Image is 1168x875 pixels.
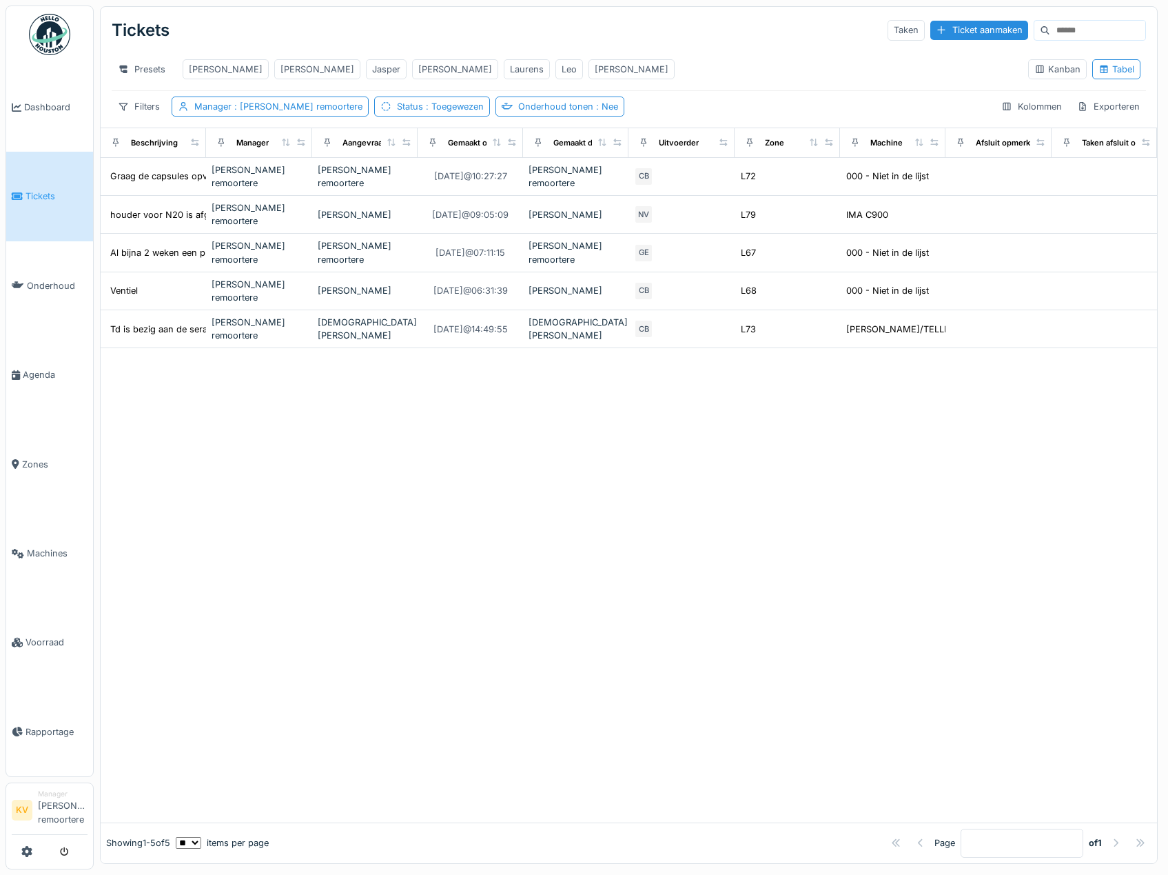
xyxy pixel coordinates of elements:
[110,208,244,221] div: houder voor N20 is afgebroken
[432,208,509,221] div: [DATE] @ 09:05:09
[741,170,756,183] div: L72
[593,101,618,112] span: : Nee
[212,316,306,342] div: [PERSON_NAME] remoortere
[25,190,88,203] span: Tickets
[529,284,623,297] div: [PERSON_NAME]
[1071,97,1146,117] div: Exporteren
[634,243,653,263] div: GE
[634,205,653,224] div: NV
[529,208,623,221] div: [PERSON_NAME]
[436,246,505,259] div: [DATE] @ 07:11:15
[634,167,653,186] div: CB
[397,100,484,113] div: Status
[280,63,354,76] div: [PERSON_NAME]
[6,598,93,687] a: Voorraad
[741,284,757,297] div: L68
[510,63,544,76] div: Laurens
[22,458,88,471] span: Zones
[529,239,623,265] div: [PERSON_NAME] remoortere
[6,330,93,419] a: Agenda
[318,163,412,190] div: [PERSON_NAME] remoortere
[846,246,929,259] div: 000 - Niet in de lijst
[595,63,668,76] div: [PERSON_NAME]
[6,509,93,598] a: Machines
[934,836,955,849] div: Page
[212,201,306,228] div: [PERSON_NAME] remoortere
[318,316,412,342] div: [DEMOGRAPHIC_DATA][PERSON_NAME]
[110,323,318,336] div: Td is bezig aan de seram : soms 8-10 zakjes te ...
[659,137,699,149] div: Uitvoerder
[846,208,888,221] div: IMA C900
[1089,836,1102,849] strong: of 1
[529,163,623,190] div: [PERSON_NAME] remoortere
[518,100,618,113] div: Onderhoud tonen
[27,547,88,560] span: Machines
[418,63,492,76] div: [PERSON_NAME]
[976,137,1042,149] div: Afsluit opmerking
[25,725,88,738] span: Rapportage
[434,170,507,183] div: [DATE] @ 10:27:27
[29,14,70,55] img: Badge_color-CXgf-gQk.svg
[634,319,653,339] div: CB
[562,63,577,76] div: Leo
[6,687,93,776] a: Rapportage
[24,101,88,114] span: Dashboard
[212,278,306,304] div: [PERSON_NAME] remoortere
[38,789,88,832] li: [PERSON_NAME] remoortere
[448,137,492,149] div: Gemaakt op
[106,836,170,849] div: Showing 1 - 5 of 5
[6,241,93,330] a: Onderhoud
[930,21,1028,39] div: Ticket aanmaken
[1034,63,1080,76] div: Kanban
[318,239,412,265] div: [PERSON_NAME] remoortere
[194,100,362,113] div: Manager
[112,59,172,79] div: Presets
[529,316,623,342] div: [DEMOGRAPHIC_DATA][PERSON_NAME]
[12,800,32,821] li: KV
[6,63,93,152] a: Dashboard
[6,152,93,241] a: Tickets
[131,137,178,149] div: Beschrijving
[176,836,269,849] div: items per page
[38,789,88,799] div: Manager
[423,101,484,112] span: : Toegewezen
[1098,63,1134,76] div: Tabel
[846,170,929,183] div: 000 - Niet in de lijst
[23,368,88,381] span: Agenda
[110,284,138,297] div: Ventiel
[741,208,756,221] div: L79
[846,323,955,336] div: [PERSON_NAME]/TELLER
[741,246,756,259] div: L67
[342,137,411,149] div: Aangevraagd door
[318,284,412,297] div: [PERSON_NAME]
[212,163,306,190] div: [PERSON_NAME] remoortere
[995,97,1068,117] div: Kolommen
[110,170,332,183] div: Graag de capsules opvolgen, deze zouden blokker...
[6,420,93,509] a: Zones
[110,246,323,259] div: Al bijna 2 weken een probleem dat er veel bonen...
[553,137,605,149] div: Gemaakt door
[372,63,400,76] div: Jasper
[741,323,756,336] div: L73
[189,63,263,76] div: [PERSON_NAME]
[25,636,88,649] span: Voorraad
[212,239,306,265] div: [PERSON_NAME] remoortere
[12,789,88,835] a: KV Manager[PERSON_NAME] remoortere
[846,284,929,297] div: 000 - Niet in de lijst
[27,279,88,292] span: Onderhoud
[236,137,269,149] div: Manager
[433,323,508,336] div: [DATE] @ 14:49:55
[112,12,170,48] div: Tickets
[870,137,903,149] div: Machine
[433,284,508,297] div: [DATE] @ 06:31:39
[232,101,362,112] span: : [PERSON_NAME] remoortere
[888,20,925,40] div: Taken
[112,97,166,117] div: Filters
[765,137,784,149] div: Zone
[318,208,412,221] div: [PERSON_NAME]
[634,281,653,301] div: CB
